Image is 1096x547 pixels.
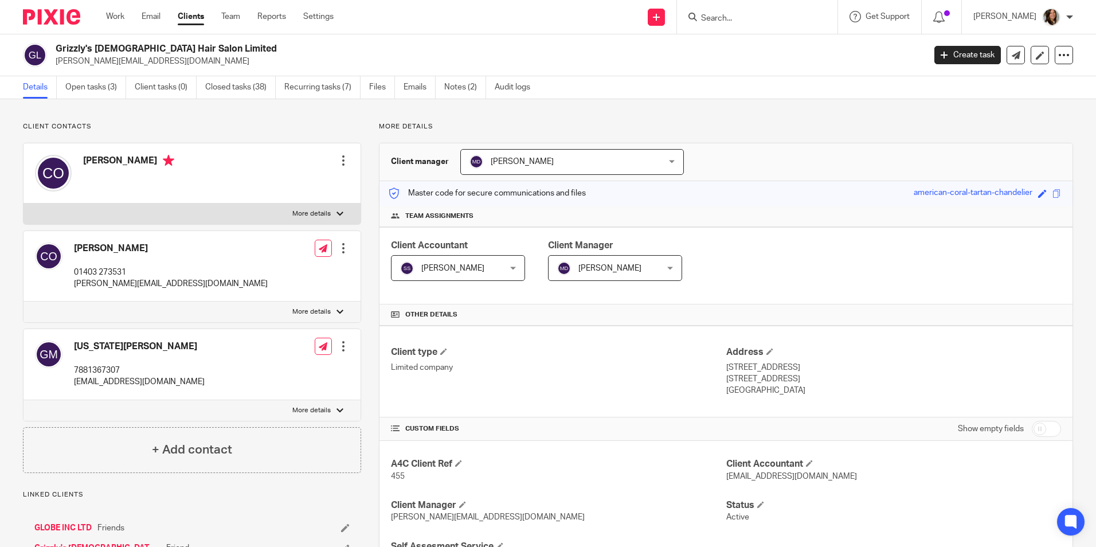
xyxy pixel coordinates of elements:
[97,522,124,534] span: Friends
[726,346,1061,358] h4: Address
[74,278,268,290] p: [PERSON_NAME][EMAIL_ADDRESS][DOMAIN_NAME]
[421,264,484,272] span: [PERSON_NAME]
[23,43,47,67] img: svg%3E
[726,472,857,480] span: [EMAIL_ADDRESS][DOMAIN_NAME]
[700,14,803,24] input: Search
[142,11,161,22] a: Email
[388,187,586,199] p: Master code for secure communications and files
[74,341,205,353] h4: [US_STATE][PERSON_NAME]
[83,155,174,169] h4: [PERSON_NAME]
[163,155,174,166] i: Primary
[106,11,124,22] a: Work
[973,11,1036,22] p: [PERSON_NAME]
[958,423,1024,435] label: Show empty fields
[578,264,641,272] span: [PERSON_NAME]
[400,261,414,275] img: svg%3E
[866,13,910,21] span: Get Support
[74,376,205,388] p: [EMAIL_ADDRESS][DOMAIN_NAME]
[404,76,436,99] a: Emails
[391,362,726,373] p: Limited company
[205,76,276,99] a: Closed tasks (38)
[74,267,268,278] p: 01403 273531
[292,307,331,317] p: More details
[23,76,57,99] a: Details
[74,243,268,255] h4: [PERSON_NAME]
[934,46,1001,64] a: Create task
[23,122,361,131] p: Client contacts
[35,155,72,192] img: svg%3E
[379,122,1073,131] p: More details
[914,187,1032,200] div: american-coral-tartan-chandelier
[469,155,483,169] img: svg%3E
[391,513,585,521] span: [PERSON_NAME][EMAIL_ADDRESS][DOMAIN_NAME]
[35,243,62,270] img: svg%3E
[292,406,331,415] p: More details
[257,11,286,22] a: Reports
[135,76,197,99] a: Client tasks (0)
[221,11,240,22] a: Team
[405,212,473,221] span: Team assignments
[726,385,1061,396] p: [GEOGRAPHIC_DATA]
[391,156,449,167] h3: Client manager
[1042,8,1060,26] img: DSC_4833.jpg
[152,441,232,459] h4: + Add contact
[491,158,554,166] span: [PERSON_NAME]
[303,11,334,22] a: Settings
[23,9,80,25] img: Pixie
[292,209,331,218] p: More details
[726,458,1061,470] h4: Client Accountant
[56,43,745,55] h2: Grizzly's [DEMOGRAPHIC_DATA] Hair Salon Limited
[548,241,613,250] span: Client Manager
[495,76,539,99] a: Audit logs
[35,341,62,368] img: svg%3E
[444,76,486,99] a: Notes (2)
[557,261,571,275] img: svg%3E
[65,76,126,99] a: Open tasks (3)
[726,513,749,521] span: Active
[23,490,361,499] p: Linked clients
[726,499,1061,511] h4: Status
[726,373,1061,385] p: [STREET_ADDRESS]
[178,11,204,22] a: Clients
[369,76,395,99] a: Files
[726,362,1061,373] p: [STREET_ADDRESS]
[284,76,361,99] a: Recurring tasks (7)
[391,346,726,358] h4: Client type
[74,365,205,376] p: 7881367307
[391,472,405,480] span: 455
[391,241,468,250] span: Client Accountant
[34,522,92,534] a: GLOBE INC LTD
[405,310,457,319] span: Other details
[391,424,726,433] h4: CUSTOM FIELDS
[56,56,917,67] p: [PERSON_NAME][EMAIL_ADDRESS][DOMAIN_NAME]
[391,458,726,470] h4: A4C Client Ref
[391,499,726,511] h4: Client Manager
